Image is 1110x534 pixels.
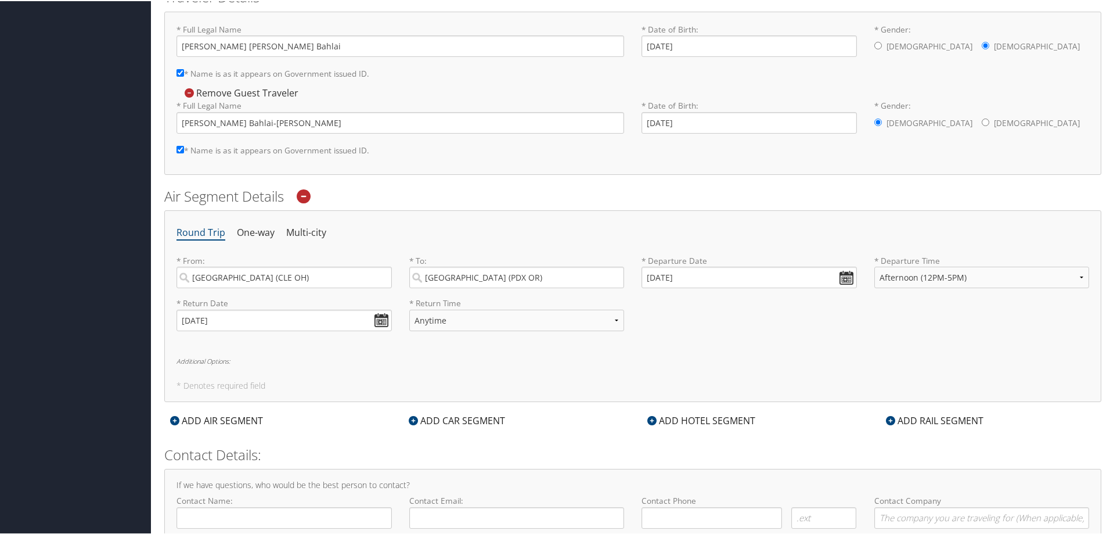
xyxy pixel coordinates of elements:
input: * Gender:[DEMOGRAPHIC_DATA][DEMOGRAPHIC_DATA] [982,117,989,125]
label: * Date of Birth: [642,99,857,132]
label: * From: [176,254,392,287]
h2: Air Segment Details [164,185,1101,205]
label: Contact Name: [176,494,392,527]
li: Multi-city [286,221,326,242]
div: ADD CAR SEGMENT [403,413,511,427]
h6: Additional Options: [176,357,1089,363]
label: * Name is as it appears on Government issued ID. [176,138,369,160]
input: Contact Email: [409,506,625,528]
li: Round Trip [176,221,225,242]
input: * Name is as it appears on Government issued ID. [176,68,184,76]
input: * Date of Birth: [642,34,857,56]
label: * Departure Time [874,254,1090,296]
label: * Gender: [874,99,1090,134]
input: .ext [791,506,857,528]
li: One-way [237,221,275,242]
h2: Contact Details: [164,444,1101,464]
label: [DEMOGRAPHIC_DATA] [994,111,1080,133]
label: Contact Email: [409,494,625,527]
label: * Return Date [176,296,392,308]
input: * Name is as it appears on Government issued ID. [176,145,184,152]
input: * Full Legal Name [176,111,624,132]
input: City or Airport Code [176,266,392,287]
input: Contact Company [874,506,1090,528]
input: * Gender:[DEMOGRAPHIC_DATA][DEMOGRAPHIC_DATA] [982,41,989,48]
div: ADD RAIL SEGMENT [880,413,989,427]
label: [DEMOGRAPHIC_DATA] [886,34,972,56]
div: ADD AIR SEGMENT [164,413,269,427]
h4: If we have questions, who would be the best person to contact? [176,480,1089,488]
label: [DEMOGRAPHIC_DATA] [994,34,1080,56]
div: ADD HOTEL SEGMENT [642,413,761,427]
div: Remove Guest Traveler [176,85,304,98]
label: * Date of Birth: [642,23,857,56]
label: [DEMOGRAPHIC_DATA] [886,111,972,133]
input: City or Airport Code [409,266,625,287]
input: MM/DD/YYYY [642,266,857,287]
input: * Date of Birth: [642,111,857,132]
input: * Gender:[DEMOGRAPHIC_DATA][DEMOGRAPHIC_DATA] [874,117,882,125]
select: * Departure Time [874,266,1090,287]
label: * Departure Date [642,254,857,266]
input: Contact Name: [176,506,392,528]
h5: * Denotes required field [176,381,1089,389]
label: * To: [409,254,625,287]
label: Contact Phone [642,494,857,506]
input: MM/DD/YYYY [176,309,392,330]
label: * Name is as it appears on Government issued ID. [176,62,369,83]
label: * Full Legal Name [176,99,624,132]
label: * Return Time [409,296,625,308]
input: * Gender:[DEMOGRAPHIC_DATA][DEMOGRAPHIC_DATA] [874,41,882,48]
label: * Full Legal Name [176,23,624,56]
input: * Full Legal Name [176,34,624,56]
label: Contact Company [874,494,1090,527]
label: * Gender: [874,23,1090,58]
